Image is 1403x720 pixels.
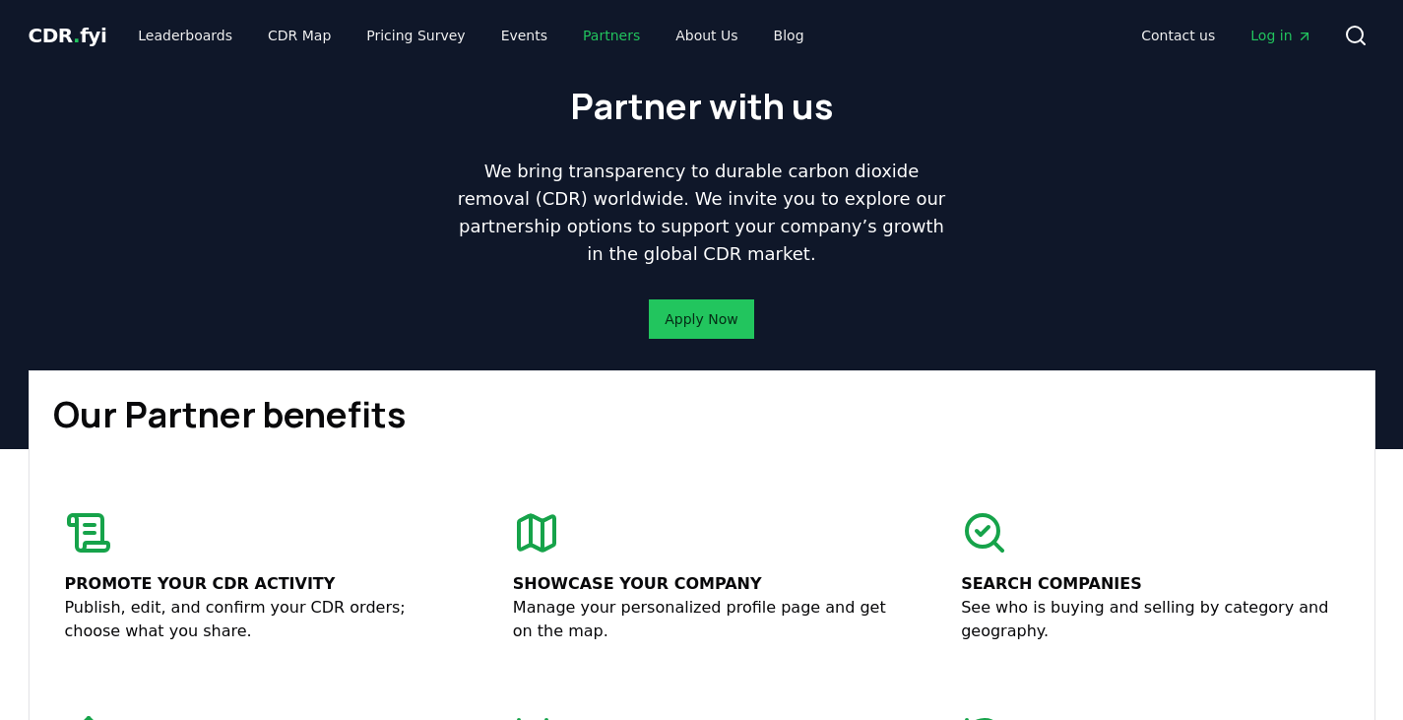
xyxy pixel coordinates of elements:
a: Contact us [1125,18,1231,53]
p: See who is buying and selling by category and geography. [961,596,1338,643]
a: Pricing Survey [351,18,480,53]
span: . [73,24,80,47]
a: Apply Now [665,309,737,329]
p: We bring transparency to durable carbon dioxide removal (CDR) worldwide. We invite you to explore... [450,158,954,268]
a: About Us [660,18,753,53]
h1: Our Partner benefits [53,395,1351,434]
a: Leaderboards [122,18,248,53]
span: CDR fyi [29,24,107,47]
p: Showcase your company [513,572,890,596]
span: Log in [1250,26,1311,45]
a: Events [485,18,563,53]
a: CDR Map [252,18,347,53]
p: Publish, edit, and confirm your CDR orders; choose what you share. [65,596,442,643]
p: Promote your CDR activity [65,572,442,596]
a: CDR.fyi [29,22,107,49]
nav: Main [1125,18,1327,53]
a: Partners [567,18,656,53]
a: Blog [758,18,820,53]
nav: Main [122,18,819,53]
h1: Partner with us [570,87,833,126]
a: Log in [1235,18,1327,53]
p: Manage your personalized profile page and get on the map. [513,596,890,643]
p: Search companies [961,572,1338,596]
button: Apply Now [649,299,753,339]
